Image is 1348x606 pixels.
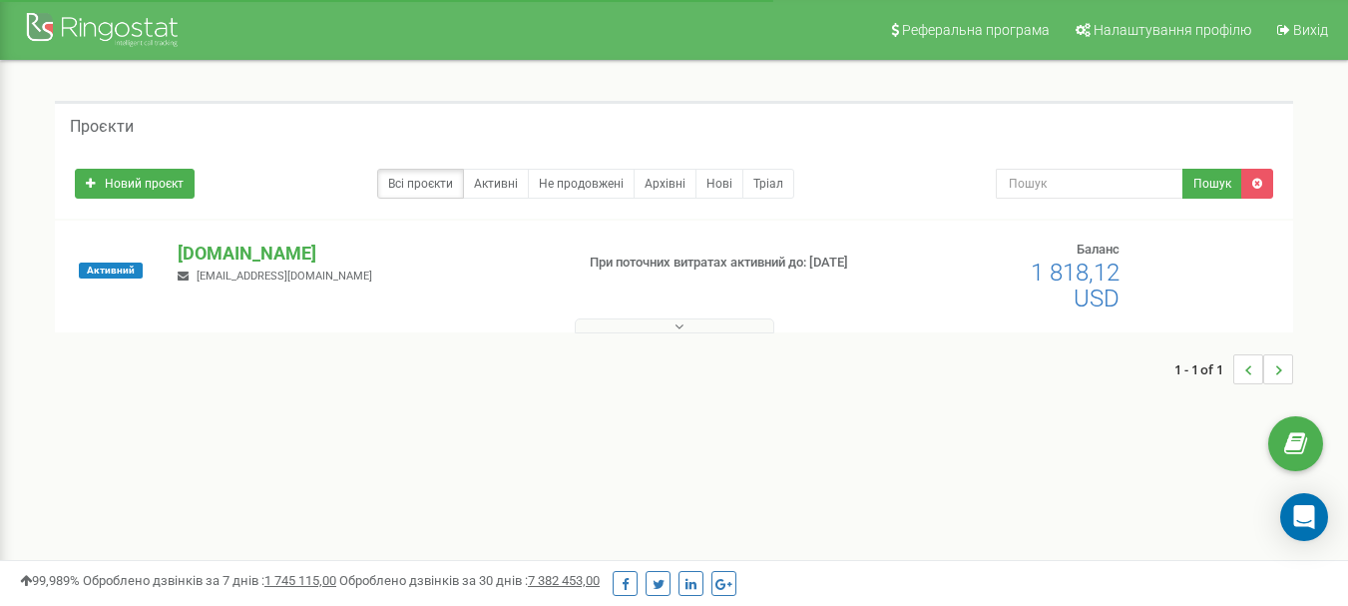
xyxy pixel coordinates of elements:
span: Налаштування профілю [1094,22,1251,38]
span: 1 - 1 of 1 [1174,354,1233,384]
a: Не продовжені [528,169,635,199]
a: Новий проєкт [75,169,195,199]
nav: ... [1174,334,1293,404]
p: [DOMAIN_NAME] [178,241,557,267]
button: Пошук [1182,169,1242,199]
span: Оброблено дзвінків за 7 днів : [83,573,336,588]
span: Реферальна програма [902,22,1050,38]
u: 7 382 453,00 [528,573,600,588]
span: [EMAIL_ADDRESS][DOMAIN_NAME] [197,270,372,283]
a: Нові [695,169,743,199]
a: Тріал [742,169,794,199]
p: При поточних витратах активний до: [DATE] [590,254,867,273]
a: Всі проєкти [377,169,464,199]
span: Баланс [1077,242,1120,257]
input: Пошук [996,169,1183,199]
div: Open Intercom Messenger [1280,493,1328,541]
span: 99,989% [20,573,80,588]
span: Оброблено дзвінків за 30 днів : [339,573,600,588]
span: Активний [79,263,143,279]
u: 1 745 115,00 [264,573,336,588]
a: Архівні [634,169,696,199]
a: Активні [463,169,529,199]
span: Вихід [1293,22,1328,38]
span: 1 818,12 USD [1031,259,1120,312]
h5: Проєкти [70,118,134,136]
